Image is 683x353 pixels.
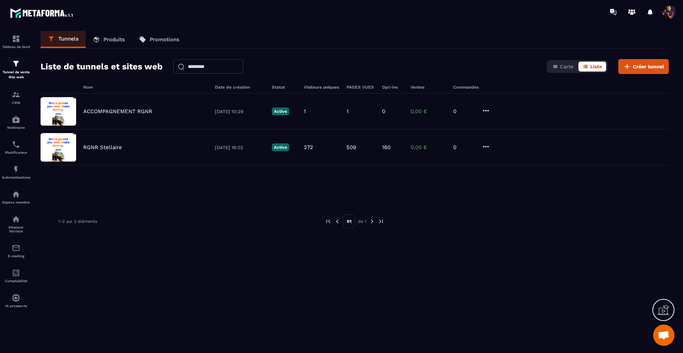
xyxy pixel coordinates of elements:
p: CRM [2,101,30,105]
img: automations [12,165,20,174]
a: automationsautomationsAutomatisations [2,160,30,185]
h6: Visiteurs uniques [304,85,339,90]
p: Produits [104,36,125,43]
span: Créer tunnel [633,63,664,70]
a: formationformationCRM [2,85,30,110]
p: ACCOMPAGNEMENT RGNR [83,108,152,115]
span: Carte [560,64,573,69]
a: accountantaccountantComptabilité [2,263,30,288]
p: 1-2 sur 2 éléments [58,219,97,224]
img: prev [325,218,332,225]
p: 272 [304,144,313,151]
p: de 1 [358,218,366,224]
img: formation [12,35,20,43]
img: automations [12,115,20,124]
p: 1 [304,108,306,115]
img: prev [334,218,340,225]
a: Produits [86,31,132,48]
p: Active [272,107,289,115]
p: 0,00 € [411,108,446,115]
p: Automatisations [2,175,30,179]
p: Tunnels [58,36,79,42]
p: 0 [453,144,475,151]
h6: Opt-ins [382,85,403,90]
p: Espace membre [2,200,30,204]
p: 1 [346,108,349,115]
a: Promotions [132,31,186,48]
img: image [41,97,76,126]
img: next [378,218,384,225]
p: 509 [346,144,356,151]
p: Webinaire [2,126,30,130]
h6: Ventes [411,85,446,90]
p: [DATE] 16:02 [215,145,265,150]
a: social-networksocial-networkRéseaux Sociaux [2,210,30,238]
img: image [41,133,76,162]
button: Carte [548,62,578,72]
p: Comptabilité [2,279,30,283]
p: E-mailing [2,254,30,258]
p: 01 [343,215,355,228]
a: automationsautomationsWebinaire [2,110,30,135]
img: email [12,244,20,252]
h6: Nom [83,85,208,90]
img: social-network [12,215,20,223]
h2: Liste de tunnels et sites web [41,59,163,74]
p: IA prospects [2,304,30,308]
p: 0 [453,108,475,115]
p: 160 [382,144,391,151]
h6: Statut [272,85,297,90]
p: 0,00 € [411,144,446,151]
img: next [369,218,375,225]
p: Réseaux Sociaux [2,225,30,233]
button: Créer tunnel [618,59,669,74]
img: scheduler [12,140,20,149]
p: [DATE] 10:29 [215,109,265,114]
img: automations [12,190,20,199]
span: Liste [590,64,602,69]
p: 0 [382,108,385,115]
p: Tunnel de vente Site web [2,70,30,80]
img: formation [12,59,20,68]
p: Active [272,143,289,151]
a: emailemailE-mailing [2,238,30,263]
p: Tableau de bord [2,45,30,49]
img: accountant [12,269,20,277]
p: Planificateur [2,151,30,154]
button: Liste [578,62,606,72]
img: automations [12,294,20,302]
h6: Commandes [453,85,479,90]
h6: PAGES VUES [346,85,375,90]
a: schedulerschedulerPlanificateur [2,135,30,160]
div: Ouvrir le chat [653,325,674,346]
a: Tunnels [41,31,86,48]
a: automationsautomationsEspace membre [2,185,30,210]
p: RGNR Stellaire [83,144,122,151]
img: logo [10,6,74,19]
a: formationformationTunnel de vente Site web [2,54,30,85]
p: Promotions [150,36,179,43]
img: formation [12,90,20,99]
a: formationformationTableau de bord [2,29,30,54]
h6: Date de création [215,85,265,90]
